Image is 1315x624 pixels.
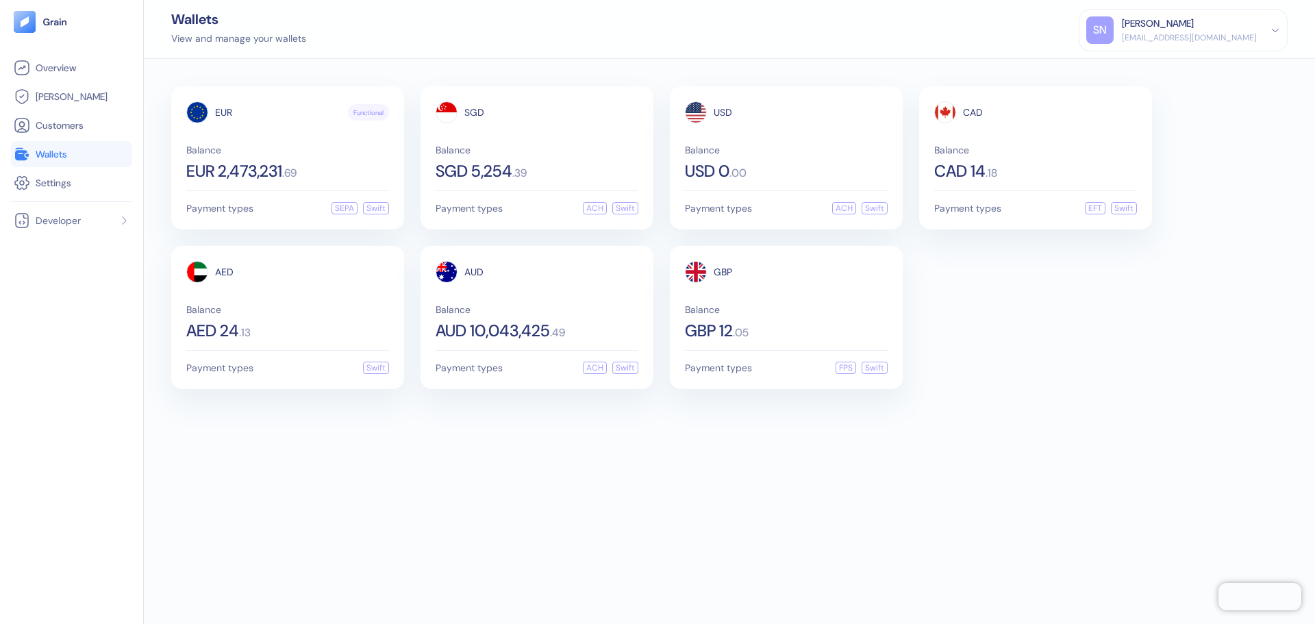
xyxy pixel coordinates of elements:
[550,327,565,338] span: . 49
[934,163,986,179] span: CAD 14
[862,362,888,374] div: Swift
[1218,583,1301,610] iframe: Chatra live chat
[186,305,389,314] span: Balance
[934,145,1137,155] span: Balance
[14,88,129,105] a: [PERSON_NAME]
[436,363,503,373] span: Payment types
[186,363,253,373] span: Payment types
[612,362,638,374] div: Swift
[36,176,71,190] span: Settings
[1086,16,1114,44] div: SN
[685,163,729,179] span: USD 0
[239,327,251,338] span: . 13
[436,163,512,179] span: SGD 5,254
[436,145,638,155] span: Balance
[685,203,752,213] span: Payment types
[464,267,484,277] span: AUD
[729,168,747,179] span: . 00
[14,175,129,191] a: Settings
[685,363,752,373] span: Payment types
[934,203,1001,213] span: Payment types
[186,323,239,339] span: AED 24
[36,214,81,227] span: Developer
[186,203,253,213] span: Payment types
[436,323,550,339] span: AUD 10,043,425
[583,202,607,214] div: ACH
[685,323,733,339] span: GBP 12
[1122,32,1257,44] div: [EMAIL_ADDRESS][DOMAIN_NAME]
[836,362,856,374] div: FPS
[714,267,732,277] span: GBP
[36,90,108,103] span: [PERSON_NAME]
[1122,16,1194,31] div: [PERSON_NAME]
[512,168,527,179] span: . 39
[1111,202,1137,214] div: Swift
[36,147,67,161] span: Wallets
[186,145,389,155] span: Balance
[353,108,384,118] span: Functional
[363,362,389,374] div: Swift
[282,168,297,179] span: . 69
[14,11,36,33] img: logo-tablet-V2.svg
[685,145,888,155] span: Balance
[1085,202,1105,214] div: EFT
[36,118,84,132] span: Customers
[215,108,232,117] span: EUR
[963,108,983,117] span: CAD
[171,12,306,26] div: Wallets
[986,168,997,179] span: . 18
[685,305,888,314] span: Balance
[612,202,638,214] div: Swift
[14,146,129,162] a: Wallets
[583,362,607,374] div: ACH
[862,202,888,214] div: Swift
[363,202,389,214] div: Swift
[331,202,358,214] div: SEPA
[436,305,638,314] span: Balance
[42,17,68,27] img: logo
[714,108,732,117] span: USD
[171,32,306,46] div: View and manage your wallets
[832,202,856,214] div: ACH
[14,60,129,76] a: Overview
[436,203,503,213] span: Payment types
[14,117,129,134] a: Customers
[733,327,749,338] span: . 05
[215,267,234,277] span: AED
[186,163,282,179] span: EUR 2,473,231
[36,61,76,75] span: Overview
[464,108,484,117] span: SGD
